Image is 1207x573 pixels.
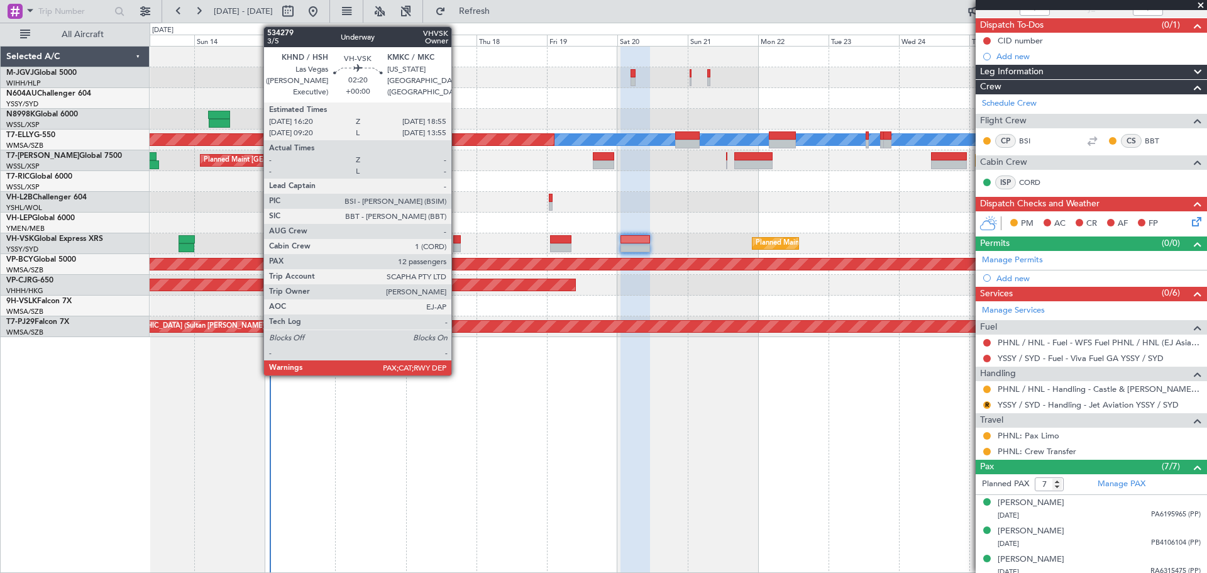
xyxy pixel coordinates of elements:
[1021,218,1033,230] span: PM
[6,79,41,88] a: WIHH/HLP
[998,497,1064,509] div: [PERSON_NAME]
[152,25,174,36] div: [DATE]
[998,554,1064,566] div: [PERSON_NAME]
[1162,460,1180,473] span: (7/7)
[6,194,87,201] a: VH-L2BChallenger 604
[335,35,405,46] div: Tue 16
[980,320,997,335] span: Fuel
[980,155,1027,170] span: Cabin Crew
[998,511,1019,520] span: [DATE]
[14,25,136,45] button: All Aircraft
[983,401,991,409] button: R
[1151,538,1201,548] span: PB4106104 (PP)
[6,152,79,160] span: T7-[PERSON_NAME]
[448,7,501,16] span: Refresh
[6,277,32,284] span: VP-CJR
[6,182,40,192] a: WSSL/XSP
[6,69,77,77] a: M-JGVJGlobal 5000
[6,256,33,264] span: VP-BCY
[998,384,1201,394] a: PHNL / HNL - Handling - Castle & [PERSON_NAME] Avn PHNL / HNL
[995,175,1016,189] div: ISP
[6,90,37,97] span: N604AU
[617,35,688,46] div: Sat 20
[998,399,1179,410] a: YSSY / SYD - Handling - Jet Aviation YSSY / SYD
[6,173,30,181] span: T7-RIC
[6,245,38,254] a: YSSY/SYD
[998,525,1064,538] div: [PERSON_NAME]
[982,478,1029,491] label: Planned PAX
[429,1,505,21] button: Refresh
[33,30,133,39] span: All Aircraft
[980,65,1044,79] span: Leg Information
[995,134,1016,148] div: CP
[1149,218,1158,230] span: FP
[6,111,35,118] span: N8998K
[980,197,1100,211] span: Dispatch Checks and Weather
[998,539,1019,548] span: [DATE]
[265,35,335,46] div: Mon 15
[6,111,78,118] a: N8998KGlobal 6000
[758,35,829,46] div: Mon 22
[1121,134,1142,148] div: CS
[982,304,1045,317] a: Manage Services
[1162,236,1180,250] span: (0/0)
[6,203,42,213] a: YSHL/WOL
[6,307,43,316] a: WMSA/SZB
[38,2,111,21] input: Trip Number
[980,367,1016,381] span: Handling
[1086,218,1097,230] span: CR
[899,35,969,46] div: Wed 24
[477,35,547,46] div: Thu 18
[998,337,1201,348] a: PHNL / HNL - Fuel - WFS Fuel PHNL / HNL (EJ Asia Only)
[688,35,758,46] div: Sun 21
[996,273,1201,284] div: Add new
[1019,135,1047,147] a: BSI
[980,460,994,474] span: Pax
[996,51,1201,62] div: Add new
[1118,218,1128,230] span: AF
[982,254,1043,267] a: Manage Permits
[6,131,55,139] a: T7-ELLYG-550
[980,413,1003,428] span: Travel
[1162,286,1180,299] span: (0/6)
[6,256,76,264] a: VP-BCYGlobal 5000
[406,35,477,46] div: Wed 17
[980,18,1044,33] span: Dispatch To-Dos
[829,35,899,46] div: Tue 23
[969,35,1040,46] div: Thu 25
[1151,509,1201,520] span: PA6195965 (PP)
[1019,177,1047,188] a: CORD
[62,317,355,336] div: Planned Maint [GEOGRAPHIC_DATA] (Sultan [PERSON_NAME] [PERSON_NAME] - Subang)
[194,35,265,46] div: Sun 14
[6,214,75,222] a: VH-LEPGlobal 6000
[6,162,40,171] a: WSSL/XSP
[6,298,37,305] span: 9H-VSLK
[6,90,91,97] a: N604AUChallenger 604
[6,277,53,284] a: VP-CJRG-650
[1098,478,1145,491] a: Manage PAX
[6,235,34,243] span: VH-VSK
[6,214,32,222] span: VH-LEP
[1145,135,1173,147] a: BBT
[1054,218,1066,230] span: AC
[6,318,35,326] span: T7-PJ29
[980,236,1010,251] span: Permits
[998,35,1043,46] div: CID number
[6,152,122,160] a: T7-[PERSON_NAME]Global 7500
[6,224,45,233] a: YMEN/MEB
[124,35,194,46] div: Sat 13
[6,194,33,201] span: VH-L2B
[6,99,38,109] a: YSSY/SYD
[980,287,1013,301] span: Services
[756,234,901,253] div: Planned Maint Sydney ([PERSON_NAME] Intl)
[998,353,1164,364] a: YSSY / SYD - Fuel - Viva Fuel GA YSSY / SYD
[6,131,34,139] span: T7-ELLY
[980,80,1001,94] span: Crew
[6,318,69,326] a: T7-PJ29Falcon 7X
[980,114,1027,128] span: Flight Crew
[204,151,351,170] div: Planned Maint [GEOGRAPHIC_DATA] (Seletar)
[6,235,103,243] a: VH-VSKGlobal Express XRS
[6,298,72,305] a: 9H-VSLKFalcon 7X
[6,69,34,77] span: M-JGVJ
[6,173,72,181] a: T7-RICGlobal 6000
